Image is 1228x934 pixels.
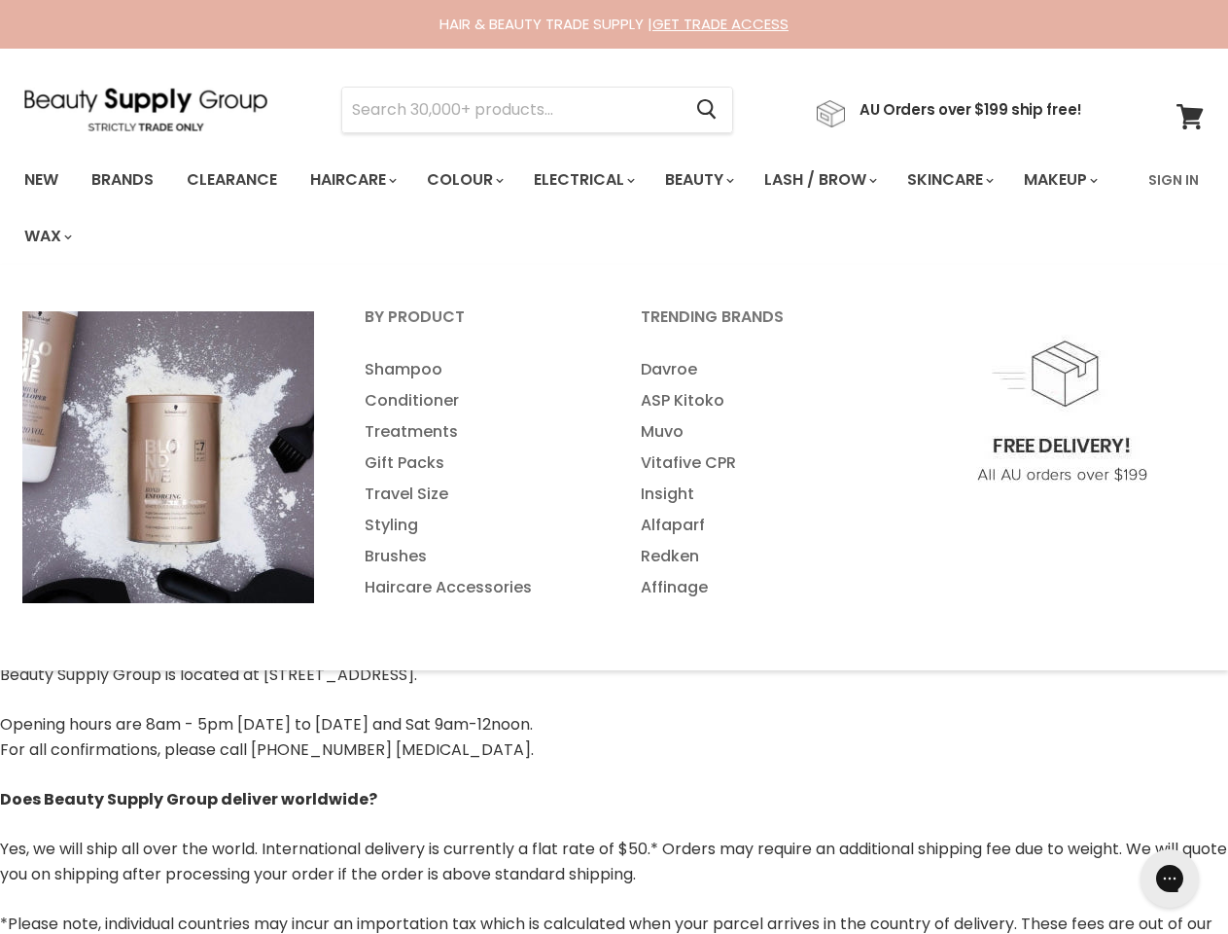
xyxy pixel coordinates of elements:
a: Alfaparf [616,510,889,541]
form: Product [341,87,733,133]
a: Insight [616,479,889,510]
ul: Main menu [340,354,613,603]
a: Wax [10,216,84,257]
a: Haircare [296,160,408,200]
a: Shampoo [340,354,613,385]
a: Styling [340,510,613,541]
a: By Product [340,302,613,350]
a: Skincare [893,160,1005,200]
a: Conditioner [340,385,613,416]
a: Davroe [616,354,889,385]
a: New [10,160,73,200]
button: Search [681,88,732,132]
ul: Main menu [10,152,1137,265]
a: Treatments [340,416,613,448]
a: Lash / Brow [750,160,889,200]
a: Vitafive CPR [616,448,889,479]
a: Sign In [1137,160,1210,200]
a: Colour [412,160,515,200]
a: Redken [616,541,889,572]
a: Travel Size [340,479,613,510]
a: Gift Packs [340,448,613,479]
a: Beauty [650,160,746,200]
a: Makeup [1009,160,1109,200]
a: Electrical [519,160,647,200]
a: Muvo [616,416,889,448]
a: Affinage [616,572,889,603]
a: Brands [77,160,168,200]
a: ASP Kitoko [616,385,889,416]
a: Haircare Accessories [340,572,613,603]
a: Clearance [172,160,292,200]
a: GET TRADE ACCESS [652,14,789,34]
a: Trending Brands [616,302,889,350]
input: Search [342,88,681,132]
iframe: Gorgias live chat messenger [1131,843,1209,915]
a: Brushes [340,541,613,572]
ul: Main menu [616,354,889,603]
